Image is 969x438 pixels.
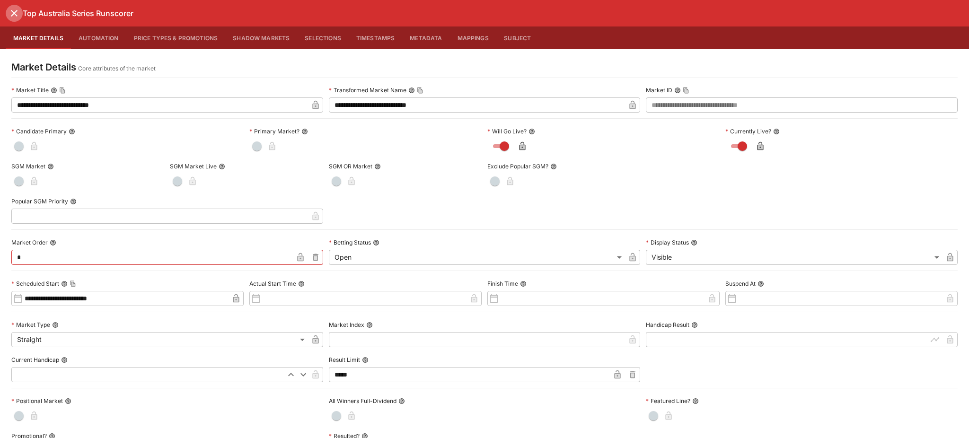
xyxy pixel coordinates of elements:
[69,128,75,135] button: Candidate Primary
[297,26,349,49] button: Selections
[408,87,415,94] button: Transformed Market NameCopy To Clipboard
[329,356,360,364] p: Result Limit
[11,127,67,135] p: Candidate Primary
[646,397,690,405] p: Featured Line?
[398,398,405,404] button: All Winners Full-Dividend
[691,322,698,328] button: Handicap Result
[11,61,76,73] h4: Market Details
[329,162,372,170] p: SGM OR Market
[298,280,305,287] button: Actual Start Time
[550,163,557,170] button: Exclude Popular SGM?
[725,127,771,135] p: Currently Live?
[366,322,373,328] button: Market Index
[487,162,548,170] p: Exclude Popular SGM?
[773,128,780,135] button: Currently Live?
[11,197,68,205] p: Popular SGM Priority
[725,280,756,288] p: Suspend At
[23,9,133,18] h6: Top Australia Series Runscorer
[692,398,699,404] button: Featured Line?
[71,26,126,49] button: Automation
[520,280,527,287] button: Finish Time
[646,321,689,329] p: Handicap Result
[349,26,403,49] button: Timestamps
[61,280,68,287] button: Scheduled StartCopy To Clipboard
[61,357,68,363] button: Current Handicap
[674,87,681,94] button: Market IDCopy To Clipboard
[50,239,56,246] button: Market Order
[329,86,406,94] p: Transformed Market Name
[249,127,300,135] p: Primary Market?
[219,163,225,170] button: SGM Market Live
[487,127,527,135] p: Will Go Live?
[11,238,48,246] p: Market Order
[11,332,308,347] div: Straight
[496,26,539,49] button: Subject
[78,64,156,73] p: Core attributes of the market
[646,250,943,265] div: Visible
[373,239,379,246] button: Betting Status
[11,162,45,170] p: SGM Market
[47,163,54,170] button: SGM Market
[646,86,672,94] p: Market ID
[487,280,518,288] p: Finish Time
[6,26,71,49] button: Market Details
[683,87,689,94] button: Copy To Clipboard
[329,397,396,405] p: All Winners Full-Dividend
[11,321,50,329] p: Market Type
[402,26,449,49] button: Metadata
[362,357,369,363] button: Result Limit
[126,26,226,49] button: Price Types & Promotions
[417,87,423,94] button: Copy To Clipboard
[691,239,697,246] button: Display Status
[529,128,535,135] button: Will Go Live?
[11,86,49,94] p: Market Title
[11,280,59,288] p: Scheduled Start
[329,321,364,329] p: Market Index
[329,238,371,246] p: Betting Status
[758,280,764,287] button: Suspend At
[450,26,496,49] button: Mappings
[249,280,296,288] p: Actual Start Time
[70,198,77,205] button: Popular SGM Priority
[329,250,625,265] div: Open
[11,397,63,405] p: Positional Market
[646,238,689,246] p: Display Status
[374,163,381,170] button: SGM OR Market
[301,128,308,135] button: Primary Market?
[6,5,23,22] button: close
[52,322,59,328] button: Market Type
[59,87,66,94] button: Copy To Clipboard
[170,162,217,170] p: SGM Market Live
[65,398,71,404] button: Positional Market
[70,280,76,287] button: Copy To Clipboard
[51,87,57,94] button: Market TitleCopy To Clipboard
[11,356,59,364] p: Current Handicap
[225,26,297,49] button: Shadow Markets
